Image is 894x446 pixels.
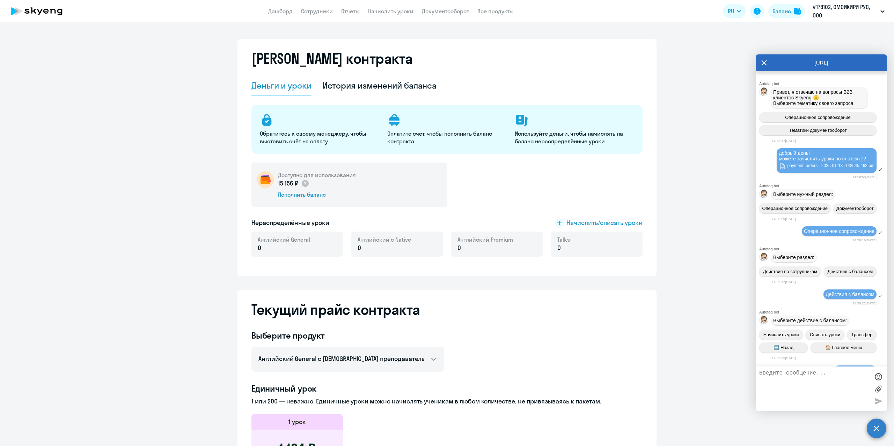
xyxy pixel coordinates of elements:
[759,112,877,122] button: Операционное сопровождение
[773,318,847,323] span: Выберите действие с балансом:
[760,316,768,326] img: bot avatar
[763,269,817,274] span: Действия по сотрудникам
[759,125,877,135] button: Тематики документооборот
[827,269,873,274] span: Действия с балансом
[773,191,833,197] span: Выберите нужный раздел:
[774,345,793,350] span: ➡️ Назад
[278,191,356,198] div: Пополнить баланс
[566,218,643,227] span: Начислить/списать уроки
[260,130,379,145] p: Обратитесь к своему менеджеру, чтобы выставить счёт на оплату
[833,203,877,213] button: Документооборот
[387,130,506,145] p: Оплатите счёт, чтобы пополнить баланс контракта
[826,292,874,297] span: Действия с балансом
[723,4,746,18] button: RU
[768,4,805,18] button: Балансbalance
[847,330,877,340] button: Трансфер
[759,266,821,277] button: Действия по сотрудникам
[811,342,877,353] button: 🏠 Главное меню
[251,301,643,318] h2: Текущий прайс контракта
[762,206,828,211] span: Операционное сопровождение
[759,330,803,340] button: Начислить уроки
[852,301,877,305] time: 14:59:22[DATE]
[759,203,830,213] button: Операционное сопровождение
[258,236,310,243] span: Английский General
[873,384,884,394] label: Лимит 10 файлов
[457,243,461,252] span: 0
[728,7,734,15] span: RU
[810,332,840,337] span: Списать уроки
[852,175,877,179] time: 14:58:58[DATE]
[251,80,312,91] div: Деньги и уроки
[852,238,877,242] time: 14:59:16[DATE]
[268,8,293,15] a: Дашборд
[358,236,411,243] span: Английский с Native
[257,171,274,188] img: wallet-circle.png
[760,253,768,263] img: bot avatar
[794,8,801,15] img: balance
[515,130,634,145] p: Используйте деньги, чтобы начислять на баланс нераспределённые уроки
[779,150,866,161] span: добрый день! можете зачислить уроки по платежке?
[773,89,855,106] span: Привет, я отвечаю на вопросы B2B клиентов Skyeng 🙂 Выберите тематику своего запроса.
[809,3,888,20] button: #178102, ОМОИКИРИ РУС, ООО
[773,255,814,260] span: Выберите раздел:
[759,82,887,86] div: Autofaq bot
[813,3,878,20] p: #178102, ОМОИКИРИ РУС, ООО
[759,310,887,314] div: Autofaq bot
[251,330,444,341] h4: Выберите продукт
[251,218,329,227] h5: Нераспределённые уроки
[557,236,570,243] span: Talks
[789,128,847,133] span: Тематики документооборот
[251,50,413,67] h2: [PERSON_NAME] контракта
[772,7,791,15] div: Баланс
[368,8,413,15] a: Начислить уроки
[785,115,851,120] span: Операционное сопровождение
[804,228,874,234] span: Операционное сопровождение
[288,417,306,426] h5: 1 урок
[824,266,877,277] button: Действия с балансом
[301,8,333,15] a: Сотрудники
[851,332,873,337] span: Трансфер
[759,184,887,188] div: Autofaq bot
[323,80,437,91] div: История изменений баланса
[779,161,874,170] a: payment_orders - 2025-01-13T142545.462.pdf
[772,356,796,360] time: 14:59:23[DATE]
[557,243,561,252] span: 0
[772,217,796,221] time: 14:58:59[DATE]
[278,179,309,188] p: 15 156 ₽
[251,397,643,406] p: 1 или 200 — неважно. Единичные уроки можно начислять ученикам в любом количестве, не привязываясь...
[358,243,361,252] span: 0
[763,332,799,337] span: Начислить уроки
[836,206,874,211] span: Документооборот
[759,247,887,251] div: Autofaq bot
[759,342,808,353] button: ➡️ Назад
[806,330,844,340] button: Списать уроки
[278,171,356,179] h5: Доступно для использования
[825,345,862,350] span: 🏠 Главное меню
[457,236,513,243] span: Английский Premium
[760,88,768,98] img: bot avatar
[760,190,768,200] img: bot avatar
[251,383,643,394] h4: Единичный урок
[772,139,796,143] time: 14:58:17[DATE]
[422,8,469,15] a: Документооборот
[258,243,261,252] span: 0
[772,280,796,284] time: 14:59:17[DATE]
[341,8,360,15] a: Отчеты
[477,8,514,15] a: Все продукты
